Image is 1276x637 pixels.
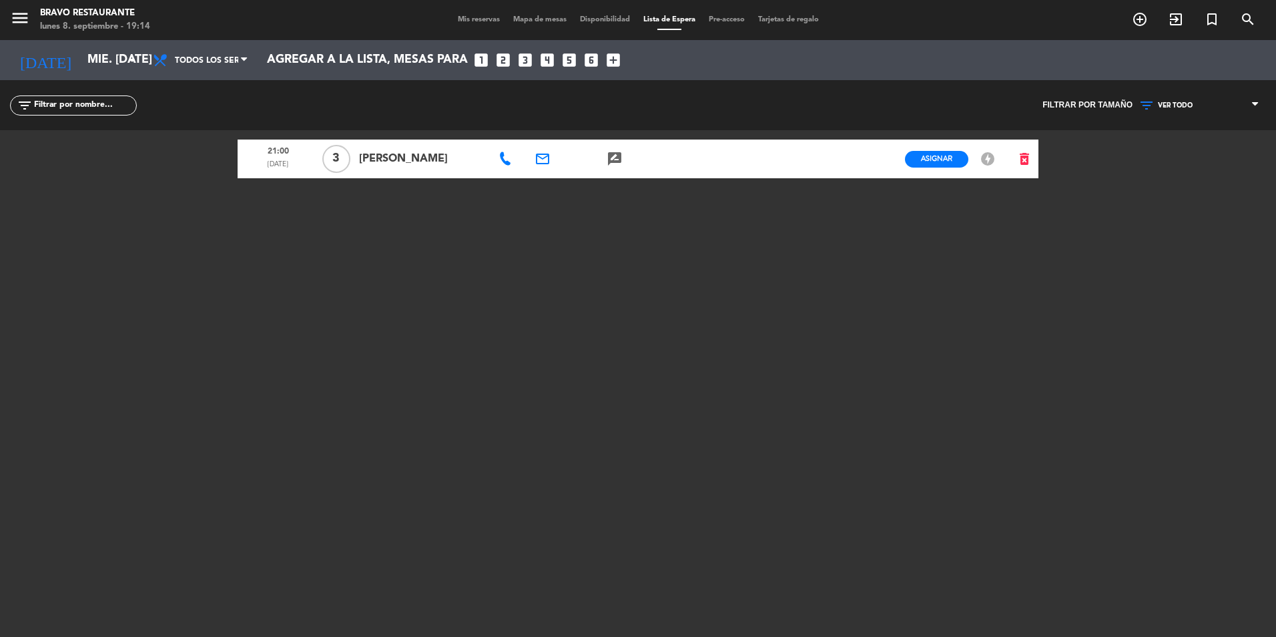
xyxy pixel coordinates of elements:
i: looks_4 [539,51,556,69]
i: add_box [605,51,622,69]
i: looks_5 [561,51,578,69]
i: looks_two [495,51,512,69]
i: [DATE] [10,45,81,75]
span: Tarjetas de regalo [751,16,826,23]
span: Pre-acceso [702,16,751,23]
span: Mis reservas [451,16,507,23]
span: 21:00 [242,142,314,160]
span: Lista de Espera [637,16,702,23]
i: turned_in_not [1204,11,1220,27]
button: delete_forever [1010,148,1038,171]
i: exit_to_app [1168,11,1184,27]
input: Filtrar por nombre... [33,98,136,113]
i: looks_6 [583,51,600,69]
i: rate_review [607,151,623,167]
span: Todos los servicios [175,48,238,73]
span: Asignar [921,154,952,164]
div: Bravo Restaurante [40,7,150,20]
i: menu [10,8,30,28]
span: Filtrar por tamaño [1042,99,1133,112]
i: delete_forever [1016,151,1032,167]
span: Mapa de mesas [507,16,573,23]
span: [PERSON_NAME] [359,150,484,168]
i: looks_one [472,51,490,69]
i: add_circle_outline [1132,11,1148,27]
i: filter_list [17,97,33,114]
span: Agregar a la lista, mesas para [267,53,468,67]
button: menu [10,8,30,33]
i: search [1240,11,1256,27]
div: lunes 8. septiembre - 19:14 [40,20,150,33]
span: Disponibilidad [573,16,637,23]
i: looks_3 [517,51,534,69]
i: email [535,151,551,167]
button: Asignar [905,151,968,168]
i: offline_bolt [980,151,996,167]
button: offline_bolt [976,150,1000,168]
span: VER TODO [1158,101,1193,110]
span: [DATE] [242,159,314,176]
i: arrow_drop_down [124,52,140,68]
span: 3 [322,145,350,173]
